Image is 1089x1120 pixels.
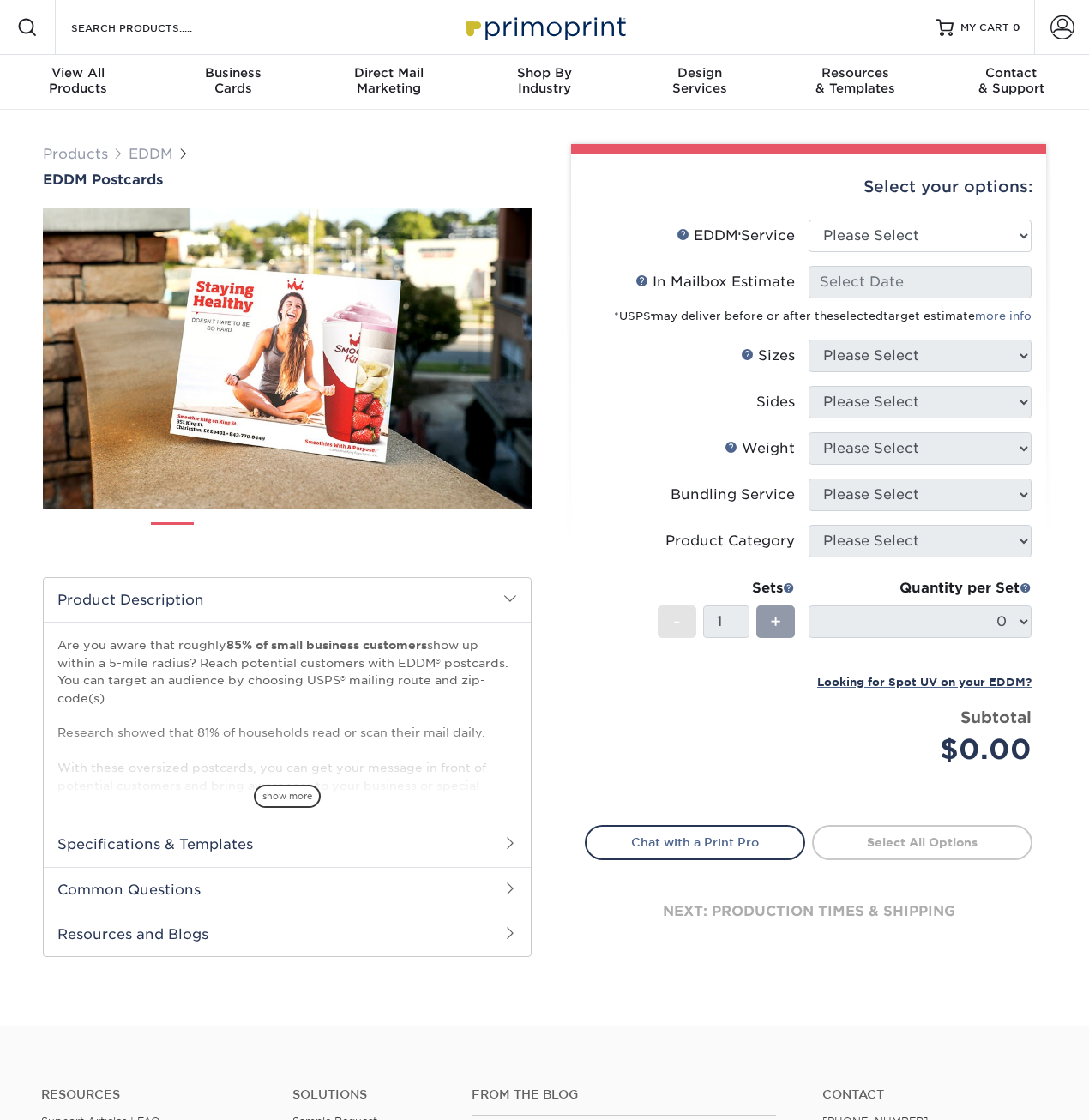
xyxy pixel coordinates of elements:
div: Sides [756,392,795,412]
a: Contact [822,1087,1048,1102]
div: Sets [658,578,795,599]
img: Primoprint [459,9,630,45]
a: Looking for Spot UV on your EDDM? [817,673,1032,689]
a: Shop ByIndustry [466,55,622,110]
div: $0.00 [821,729,1032,770]
p: Are you aware that roughly show up within a 5-mile radius? Reach potential customers with EDDM® p... [57,636,517,951]
a: Select All Options [812,825,1032,859]
a: DesignServices [623,55,778,110]
h2: Product Description [44,578,531,622]
a: BusinessCards [155,55,310,110]
span: Resources [778,65,933,81]
span: Shop By [466,65,622,81]
img: EDDM 01 [151,516,194,559]
img: EDDM 03 [266,515,309,558]
span: 0 [1013,21,1020,33]
img: EDDM 02 [208,515,251,558]
a: more info [975,310,1032,322]
img: EDDM Postcards 01 [43,190,532,527]
h4: Resources [41,1087,267,1102]
div: In Mailbox Estimate [635,272,795,292]
div: Cards [155,65,310,96]
strong: 85% of small business customers [226,638,427,652]
input: SEARCH PRODUCTS..... [69,17,237,38]
span: + [770,609,781,635]
h2: Specifications & Templates [44,822,531,866]
a: Chat with a Print Pro [585,825,805,859]
img: EDDM 05 [381,515,424,558]
a: Contact& Support [934,55,1089,110]
h2: Common Questions [44,867,531,912]
span: Direct Mail [311,65,466,81]
span: Business [155,65,310,81]
span: MY CART [960,21,1009,35]
strong: Subtotal [960,708,1032,726]
div: Industry [466,65,622,96]
div: next: production times & shipping [585,860,1032,963]
div: Select your options: [585,154,1032,220]
h4: Solutions [292,1087,446,1102]
div: Weight [725,438,795,459]
div: Marketing [311,65,466,96]
div: Services [623,65,778,96]
a: EDDM [129,146,173,162]
small: *USPS may deliver before or after the target estimate [614,310,1032,322]
h4: From the Blog [472,1087,777,1102]
div: Quantity per Set [809,578,1032,599]
a: EDDM Postcards [43,172,532,188]
span: - [673,609,681,635]
h2: Resources and Blogs [44,912,531,956]
small: Looking for Spot UV on your EDDM? [817,676,1032,689]
div: Product Category [665,531,795,551]
div: & Templates [778,65,933,96]
div: Sizes [741,346,795,366]
div: & Support [934,65,1089,96]
a: Products [43,146,108,162]
a: Resources& Templates [778,55,933,110]
div: EDDM Service [677,226,795,246]
span: show more [254,785,321,808]
input: Select Date [809,266,1032,298]
a: Direct MailMarketing [311,55,466,110]
span: Design [623,65,778,81]
span: EDDM Postcards [43,172,163,188]
img: EDDM 04 [323,515,366,558]
span: selected [833,310,883,322]
sup: ® [651,313,653,318]
span: Contact [934,65,1089,81]
sup: ® [738,232,741,238]
div: Bundling Service [671,485,795,505]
